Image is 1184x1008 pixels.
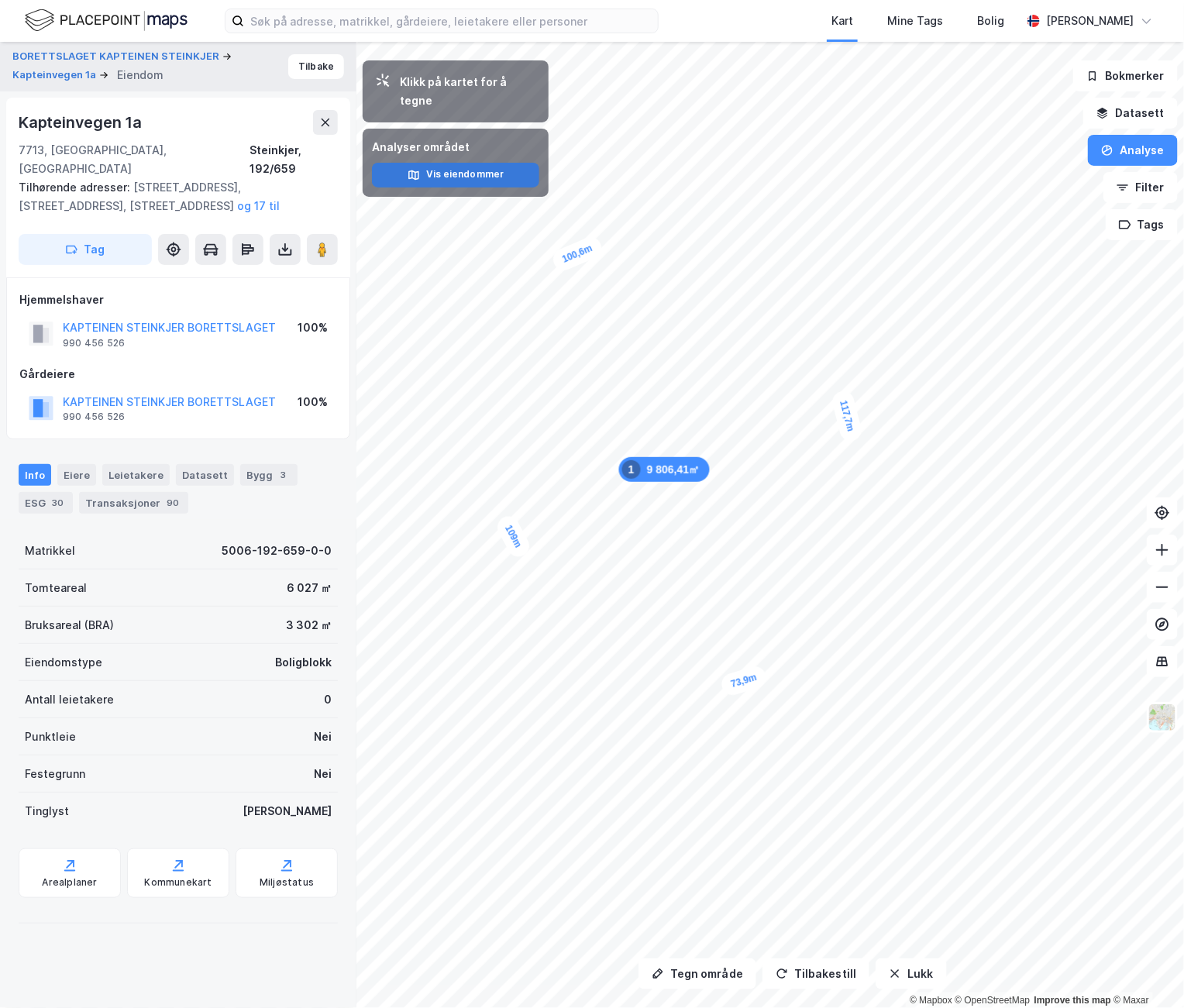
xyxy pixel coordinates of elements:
div: Map marker [619,457,710,482]
button: BORETTSLAGET KAPTEINEN STEINKJER [12,49,222,64]
div: 90 [163,495,182,511]
a: Mapbox [910,995,952,1006]
div: Kapteinvegen 1a [19,110,145,135]
div: Steinkjer, 192/659 [250,141,338,178]
div: Punktleie [25,728,76,746]
div: 7713, [GEOGRAPHIC_DATA], [GEOGRAPHIC_DATA] [19,141,250,178]
div: Antall leietakere [25,690,114,709]
div: Map marker [494,513,533,560]
input: Søk på adresse, matrikkel, gårdeiere, leietakere eller personer [244,9,658,33]
div: Eiendomstype [25,653,102,672]
div: [STREET_ADDRESS], [STREET_ADDRESS], [STREET_ADDRESS] [19,178,325,215]
button: Tegn område [638,958,756,989]
div: Nei [314,728,332,746]
div: Map marker [719,664,769,698]
div: 30 [49,495,67,511]
div: Analyser området [372,138,539,157]
div: Datasett [176,464,234,486]
div: 100% [298,393,328,411]
div: 6 027 ㎡ [287,579,332,597]
a: OpenStreetMap [955,995,1031,1006]
button: Tilbakestill [762,958,869,989]
span: Tilhørende adresser: [19,181,133,194]
button: Bokmerker [1073,60,1178,91]
button: Datasett [1083,98,1178,129]
div: Kommunekart [144,876,212,889]
button: Analyse [1088,135,1178,166]
div: Miljøstatus [260,876,314,889]
div: Gårdeiere [19,365,337,384]
div: Nei [314,765,332,783]
div: Info [19,464,51,486]
button: Filter [1103,172,1178,203]
div: Bygg [240,464,298,486]
div: Boligblokk [275,653,332,672]
div: Festegrunn [25,765,85,783]
div: [PERSON_NAME] [243,802,332,821]
div: 0 [324,690,332,709]
div: Arealplaner [42,876,97,889]
div: Eiere [57,464,96,486]
div: Klikk på kartet for å tegne [400,73,536,110]
div: 1 [622,460,641,479]
button: Vis eiendommer [372,163,539,187]
button: Tilbake [288,54,344,79]
div: ESG [19,492,73,514]
button: Kapteinvegen 1a [12,67,99,83]
div: Bolig [977,12,1004,30]
div: 990 456 526 [63,337,125,349]
div: Hjemmelshaver [19,291,337,309]
button: Tags [1106,209,1178,240]
div: [PERSON_NAME] [1046,12,1134,30]
div: 990 456 526 [63,411,125,423]
div: Map marker [550,234,605,274]
div: Kontrollprogram for chat [1107,934,1184,1008]
div: Tinglyst [25,802,69,821]
div: 5006-192-659-0-0 [222,542,332,560]
div: 3 302 ㎡ [286,616,332,635]
div: 3 [276,467,291,483]
img: Z [1148,703,1177,732]
div: Map marker [831,389,864,443]
img: logo.f888ab2527a4732fd821a326f86c7f29.svg [25,7,188,34]
div: 100% [298,318,328,337]
div: Eiendom [117,66,163,84]
div: Transaksjoner [79,492,188,514]
div: Bruksareal (BRA) [25,616,114,635]
button: Tag [19,234,152,265]
div: Tomteareal [25,579,87,597]
div: Kart [831,12,853,30]
a: Improve this map [1034,995,1111,1006]
div: Mine Tags [887,12,943,30]
div: Matrikkel [25,542,75,560]
iframe: Chat Widget [1107,934,1184,1008]
button: Lukk [876,958,946,989]
div: Leietakere [102,464,170,486]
